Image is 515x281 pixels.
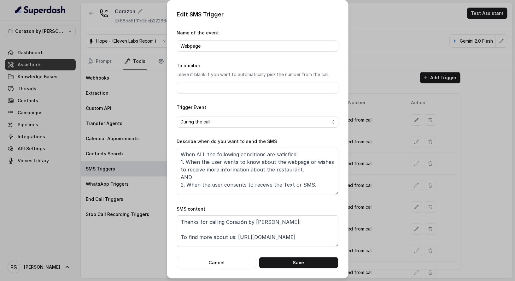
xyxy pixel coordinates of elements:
textarea: When ALL the following conditions are satisfied: 1. When the user wants to know about the webpage... [177,148,338,195]
label: To number [177,63,201,68]
span: During the call [181,118,330,126]
label: Trigger Event [177,105,207,110]
label: Describe when do you want to send the SMS [177,139,277,144]
p: Leave it blank if you want to automatically pick the number from the call. [177,71,338,78]
textarea: Thanks for calling Corazón by [PERSON_NAME]! To find more about us: [URL][DOMAIN_NAME] Call manag... [177,215,338,247]
label: Name of the event [177,30,219,35]
button: Save [259,257,338,268]
button: During the call [177,116,338,128]
p: Edit SMS Trigger [177,10,338,19]
label: SMS content [177,206,206,212]
button: Cancel [177,257,256,268]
